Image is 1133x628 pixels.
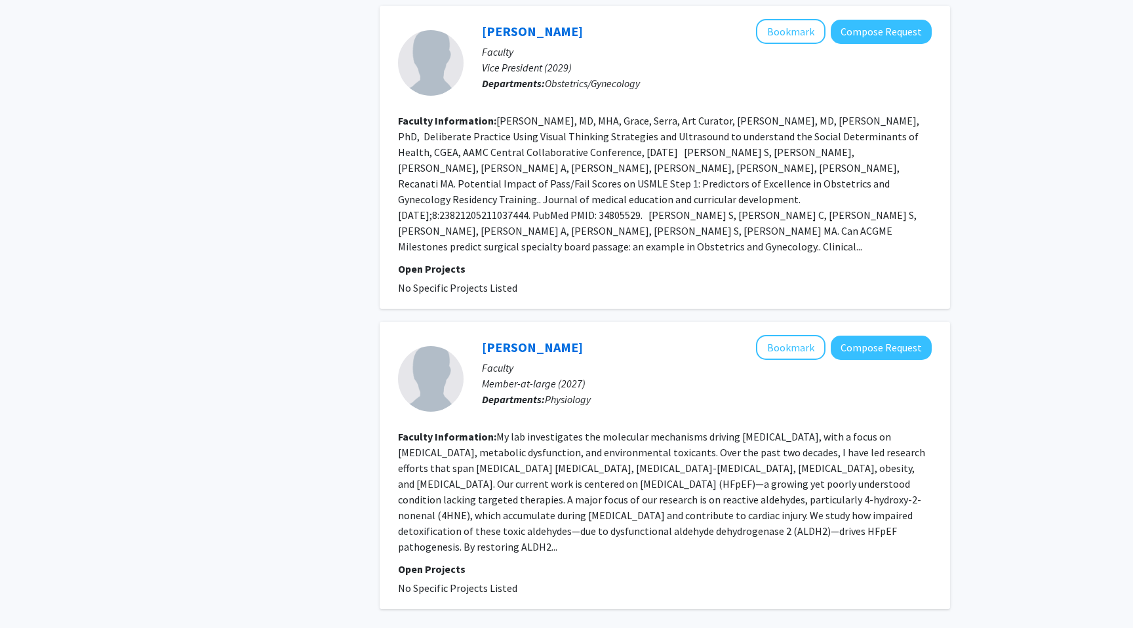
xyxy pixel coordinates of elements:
fg-read-more: [PERSON_NAME], MD, MHA, Grace, Serra, Art Curator, [PERSON_NAME], MD, [PERSON_NAME], PhD, Deliber... [398,114,919,253]
p: Member-at-large (2027) [482,376,932,391]
a: [PERSON_NAME] [482,23,583,39]
span: Obstetrics/Gynecology [545,77,640,90]
button: Compose Request to Suresh Palaniyandi [831,336,932,360]
p: Vice President (2029) [482,60,932,75]
button: Compose Request to Satinder Kaur [831,20,932,44]
iframe: Chat [10,569,56,618]
p: Faculty [482,360,932,376]
b: Faculty Information: [398,114,496,127]
a: [PERSON_NAME] [482,339,583,355]
p: Open Projects [398,561,932,577]
span: No Specific Projects Listed [398,581,517,595]
b: Departments: [482,77,545,90]
p: Open Projects [398,261,932,277]
span: Physiology [545,393,591,406]
button: Add Satinder Kaur to Bookmarks [756,19,825,44]
b: Departments: [482,393,545,406]
fg-read-more: My lab investigates the molecular mechanisms driving [MEDICAL_DATA], with a focus on [MEDICAL_DAT... [398,430,925,553]
b: Faculty Information: [398,430,496,443]
button: Add Suresh Palaniyandi to Bookmarks [756,335,825,360]
p: Faculty [482,44,932,60]
span: No Specific Projects Listed [398,281,517,294]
